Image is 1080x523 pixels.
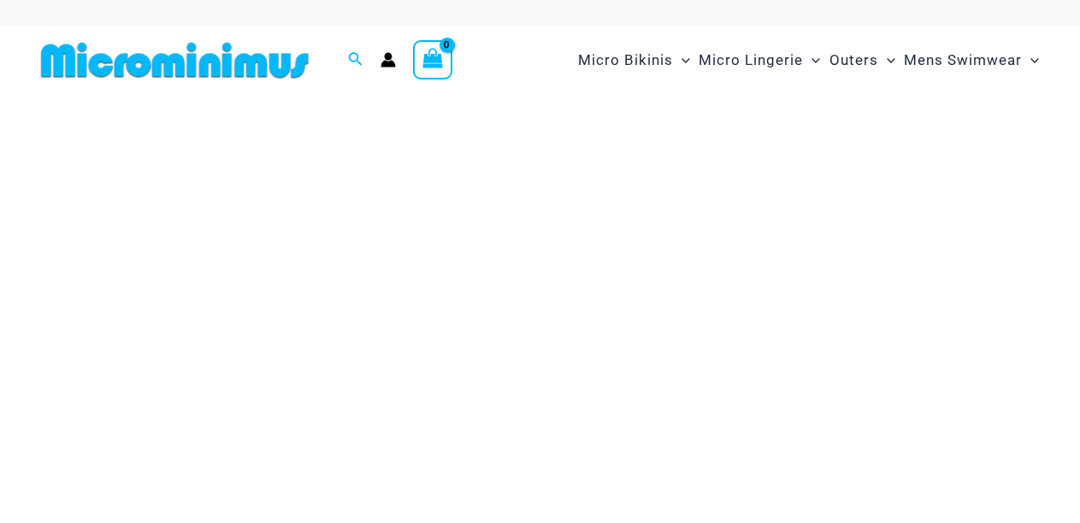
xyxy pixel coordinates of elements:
[34,41,316,79] img: MM SHOP LOGO FLAT
[1022,38,1039,82] span: Menu Toggle
[348,50,363,71] a: Search icon link
[904,38,1022,82] span: Mens Swimwear
[900,34,1043,86] a: Mens SwimwearMenu ToggleMenu Toggle
[803,38,820,82] span: Menu Toggle
[699,38,803,82] span: Micro Lingerie
[574,34,694,86] a: Micro BikinisMenu ToggleMenu Toggle
[578,38,673,82] span: Micro Bikinis
[571,32,1046,89] nav: Site Navigation
[829,38,878,82] span: Outers
[694,34,824,86] a: Micro LingerieMenu ToggleMenu Toggle
[381,52,396,68] a: Account icon link
[413,40,452,79] a: View Shopping Cart, empty
[825,34,900,86] a: OutersMenu ToggleMenu Toggle
[673,38,690,82] span: Menu Toggle
[878,38,895,82] span: Menu Toggle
